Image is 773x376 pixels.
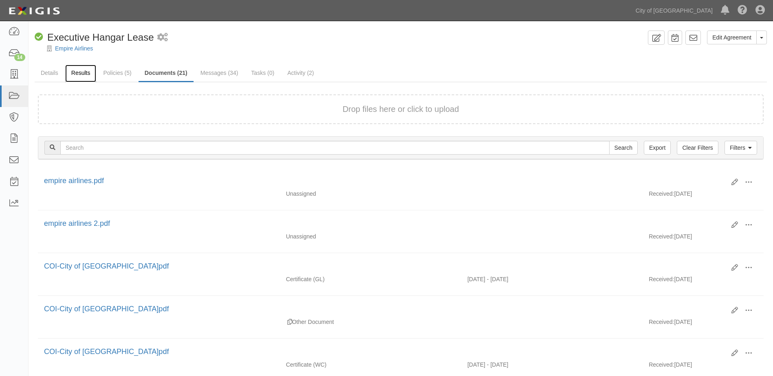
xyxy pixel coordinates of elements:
[55,45,93,52] a: Empire Airlines
[47,32,154,43] span: Executive Hangar Lease
[649,318,674,326] p: Received:
[725,141,757,155] a: Filters
[461,361,643,369] div: Effective 01/01/2025 - Expiration 01/01/2026
[643,318,764,330] div: [DATE]
[649,361,674,369] p: Received:
[643,190,764,202] div: [DATE]
[245,65,280,81] a: Tasks (0)
[44,177,104,185] a: empire airlines.pdf
[194,65,244,81] a: Messages (34)
[35,33,43,42] i: Compliant
[280,190,461,198] div: Unassigned
[643,275,764,287] div: [DATE]
[644,141,671,155] a: Export
[738,6,747,15] i: Help Center - Complianz
[280,275,461,283] div: General Liability
[44,305,169,313] a: COI-City of [GEOGRAPHIC_DATA]pdf
[609,141,638,155] input: Search
[44,176,725,186] div: empire airlines.pdf
[280,318,461,326] div: Other Document
[44,261,725,272] div: COI-City of Phoenix.pdf
[649,190,674,198] p: Received:
[643,361,764,373] div: [DATE]
[44,219,725,229] div: empire airlines 2.pdf
[157,33,168,42] i: 1 scheduled workflow
[280,361,461,369] div: Workers Compensation/Employers Liability
[643,232,764,245] div: [DATE]
[6,4,62,18] img: logo-5460c22ac91f19d4615b14bd174203de0afe785f0fc80cf4dbbc73dc1793850b.png
[677,141,718,155] a: Clear Filters
[343,103,459,115] button: Drop files here or click to upload
[44,348,169,356] a: COI-City of [GEOGRAPHIC_DATA]pdf
[287,318,292,326] div: Duplicate
[281,65,320,81] a: Activity (2)
[14,54,25,61] div: 14
[461,275,643,283] div: Effective 10/01/2024 - Expiration 10/01/2025
[35,65,64,81] a: Details
[649,232,674,240] p: Received:
[44,262,169,270] a: COI-City of [GEOGRAPHIC_DATA]pdf
[280,232,461,240] div: Unassigned
[632,2,717,19] a: City of [GEOGRAPHIC_DATA]
[35,31,154,44] div: Executive Hangar Lease
[44,304,725,315] div: COI-City of Phoenix.pdf
[44,347,725,357] div: COI-City of Phoenix.pdf
[44,219,110,227] a: empire airlines 2.pdf
[60,141,610,155] input: Search
[649,275,674,283] p: Received:
[97,65,137,81] a: Policies (5)
[707,31,757,44] a: Edit Agreement
[65,65,97,82] a: Results
[139,65,194,82] a: Documents (21)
